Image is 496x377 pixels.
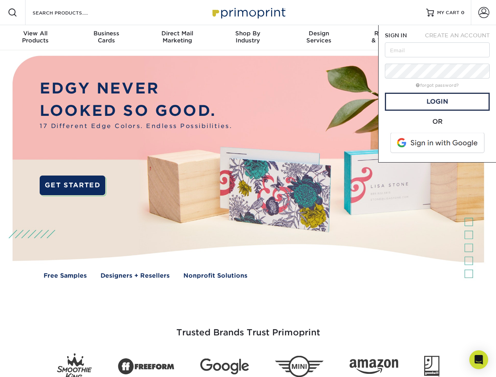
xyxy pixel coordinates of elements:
a: Nonprofit Solutions [183,271,247,280]
div: Cards [71,30,141,44]
div: & Templates [354,30,425,44]
span: Shop By [212,30,283,37]
input: SEARCH PRODUCTS..... [32,8,108,17]
p: EDGY NEVER [40,77,232,100]
img: Primoprint [209,4,287,21]
p: LOOKED SO GOOD. [40,100,232,122]
a: Resources& Templates [354,25,425,50]
a: Direct MailMarketing [142,25,212,50]
div: Services [284,30,354,44]
h3: Trusted Brands Trust Primoprint [18,309,478,347]
iframe: Google Customer Reviews [2,353,67,374]
a: Shop ByIndustry [212,25,283,50]
a: Login [385,93,490,111]
span: Business [71,30,141,37]
a: DesignServices [284,25,354,50]
div: Industry [212,30,283,44]
img: Goodwill [424,356,439,377]
a: BusinessCards [71,25,141,50]
span: Direct Mail [142,30,212,37]
input: Email [385,42,490,57]
a: Designers + Resellers [101,271,170,280]
a: forgot password? [416,83,459,88]
img: Google [200,359,249,375]
span: MY CART [437,9,459,16]
span: Resources [354,30,425,37]
a: GET STARTED [40,176,105,195]
span: SIGN IN [385,32,407,38]
div: Open Intercom Messenger [469,350,488,369]
img: Amazon [350,359,398,374]
span: Design [284,30,354,37]
a: Free Samples [44,271,87,280]
span: CREATE AN ACCOUNT [425,32,490,38]
div: Marketing [142,30,212,44]
div: OR [385,117,490,126]
span: 0 [461,10,465,15]
span: 17 Different Edge Colors. Endless Possibilities. [40,122,232,131]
